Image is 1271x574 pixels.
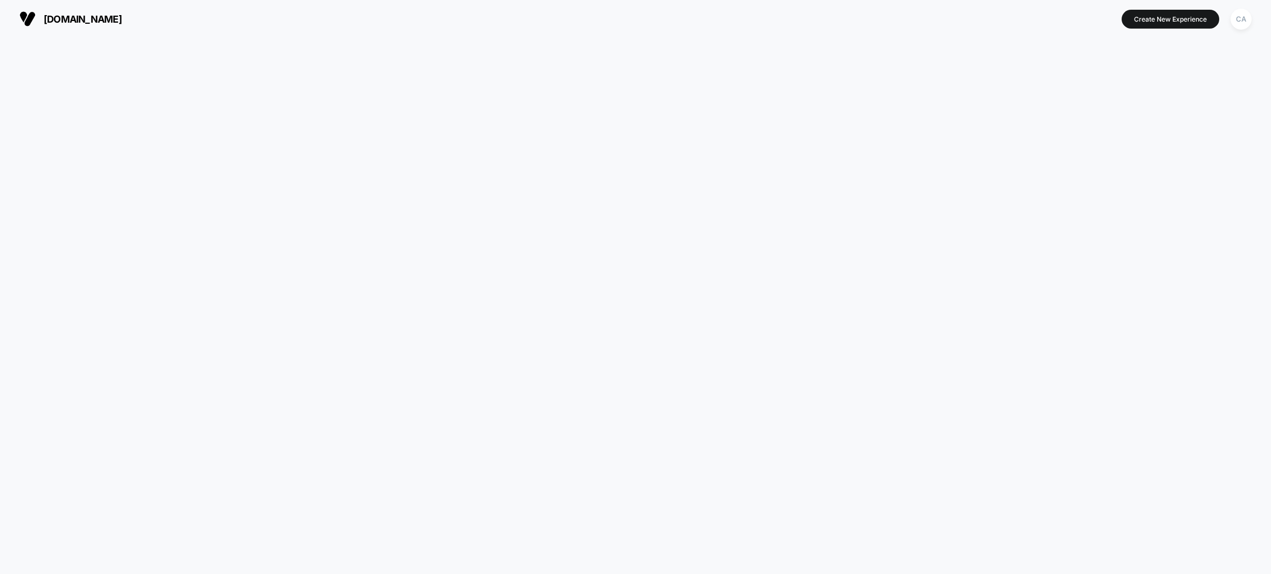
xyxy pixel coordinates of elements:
button: [DOMAIN_NAME] [16,10,125,28]
img: Visually logo [19,11,36,27]
button: CA [1227,8,1255,30]
div: CA [1231,9,1252,30]
span: [DOMAIN_NAME] [44,13,122,25]
button: Create New Experience [1122,10,1219,29]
